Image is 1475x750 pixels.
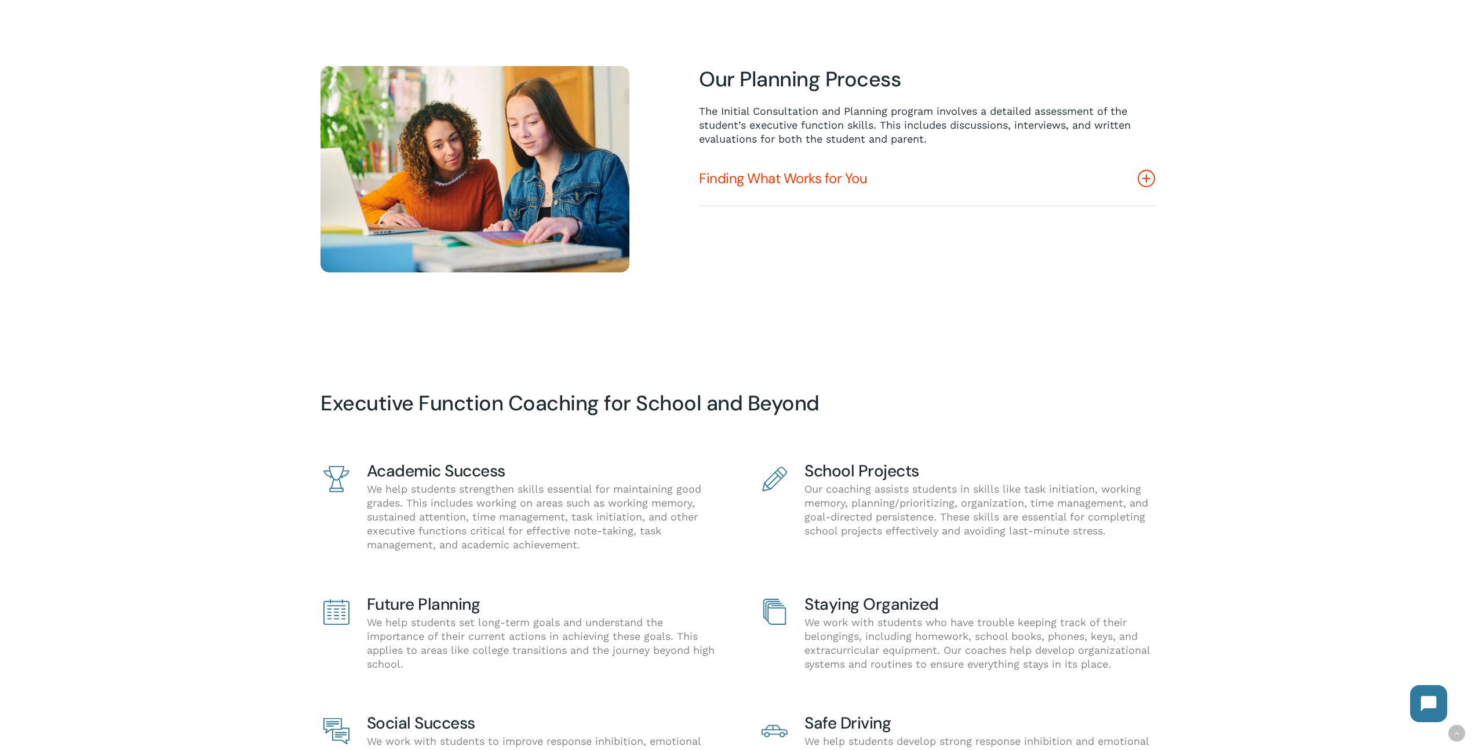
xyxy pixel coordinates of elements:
[804,463,1152,538] div: Our coaching assists students in skills like task initiation, working memory, planning/prioritizi...
[804,596,1152,613] h4: Staying Organized
[367,715,715,732] h4: Social Success
[367,596,715,613] h4: Future Planning
[1398,673,1459,734] iframe: Chatbot
[367,596,715,671] div: We help students set long-term goals and understand the importance of their current actions in ac...
[699,66,1154,93] h3: Our Planning Process
[699,104,1154,146] p: The Initial Consultation and Planning program involves a detailed assessment of the student’s exe...
[367,463,715,552] div: We help students strengthen skills essential for maintaining good grades. This includes working o...
[699,152,1154,205] a: Finding What Works for You
[804,463,1152,480] h4: School Projects
[804,596,1152,671] div: We work with students who have trouble keeping track of their belongings, including homework, sch...
[321,66,630,272] img: 1 on 1 15
[367,463,715,480] h4: Academic Success
[804,715,1152,732] h4: Safe Driving
[321,390,1140,417] h3: Executive Function Coaching for School and Beyond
